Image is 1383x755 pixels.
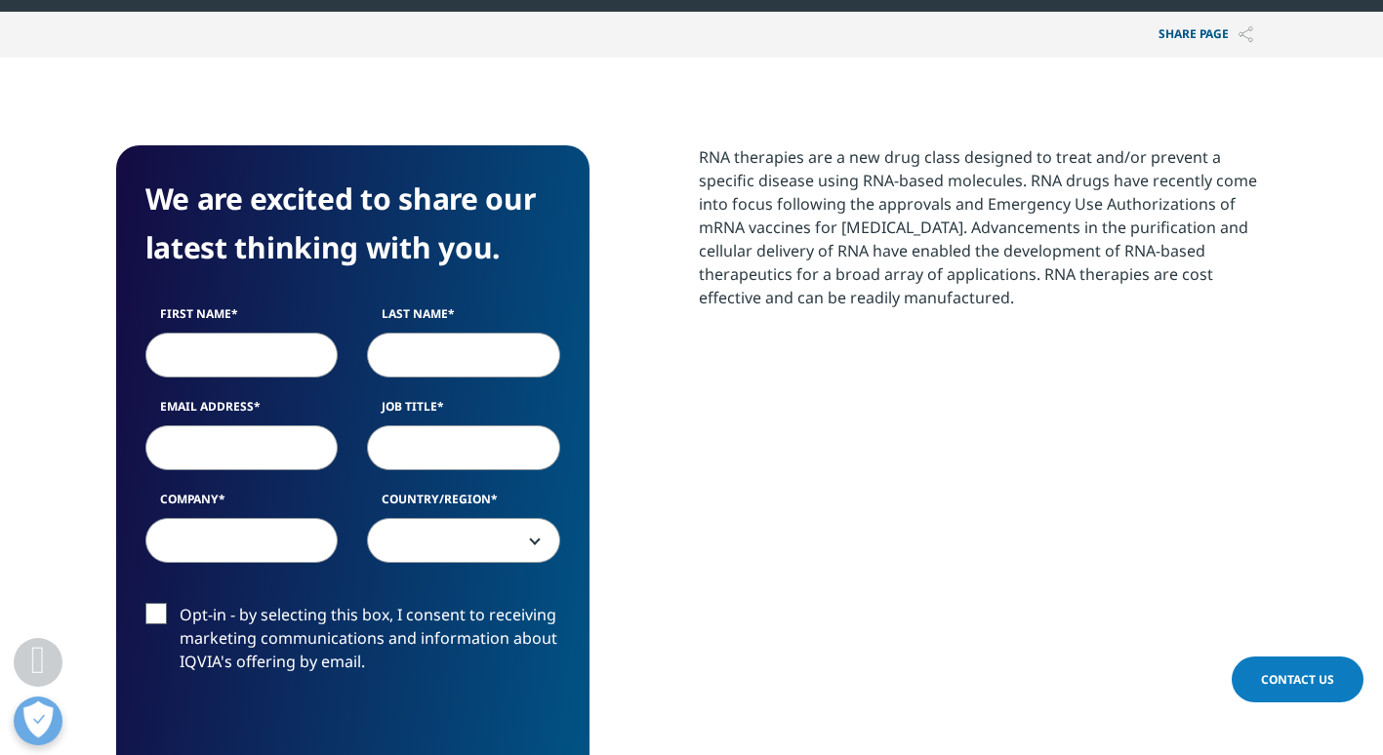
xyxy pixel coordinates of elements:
img: Share PAGE [1239,26,1253,43]
label: Country/Region [367,491,560,518]
label: Email Address [145,398,339,425]
button: Share PAGEShare PAGE [1144,12,1268,58]
label: Last Name [367,305,560,333]
p: RNA therapies are a new drug class designed to treat and/or prevent a specific disease using RNA-... [699,145,1268,324]
label: Job Title [367,398,560,425]
label: Opt-in - by selecting this box, I consent to receiving marketing communications and information a... [145,603,560,684]
h4: We are excited to share our latest thinking with you. [145,175,560,272]
p: Share PAGE [1144,12,1268,58]
a: Contact Us [1232,656,1363,702]
label: First Name [145,305,339,333]
label: Company [145,491,339,518]
button: Open Preferences [14,696,62,745]
span: Contact Us [1261,671,1334,688]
